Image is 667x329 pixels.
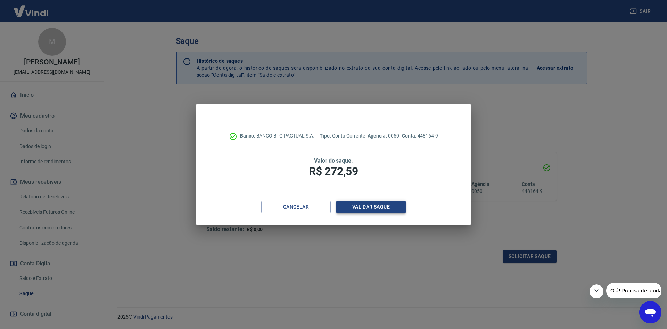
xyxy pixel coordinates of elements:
[368,132,399,140] p: 0050
[4,5,58,10] span: Olá! Precisa de ajuda?
[639,301,661,323] iframe: Botão para abrir a janela de mensagens
[402,132,438,140] p: 448164-9
[240,132,314,140] p: BANCO BTG PACTUAL S.A.
[320,133,332,139] span: Tipo:
[590,284,603,298] iframe: Fechar mensagem
[314,157,353,164] span: Valor do saque:
[309,165,358,178] span: R$ 272,59
[261,201,331,213] button: Cancelar
[336,201,406,213] button: Validar saque
[402,133,418,139] span: Conta:
[368,133,388,139] span: Agência:
[606,283,661,298] iframe: Mensagem da empresa
[320,132,365,140] p: Conta Corrente
[240,133,256,139] span: Banco:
